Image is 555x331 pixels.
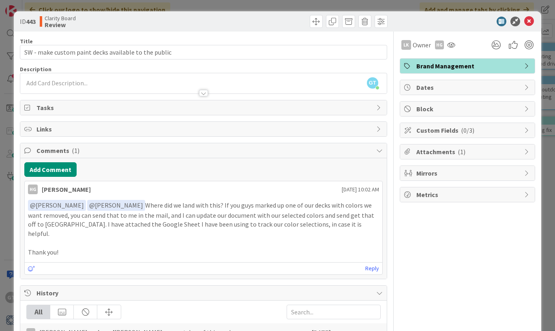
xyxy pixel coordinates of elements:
label: Title [20,38,33,45]
span: Metrics [416,190,520,199]
span: Custom Fields [416,125,520,135]
span: Owner [413,40,431,50]
span: Links [36,124,372,134]
span: History [36,288,372,298]
span: Comments [36,146,372,155]
input: type card name here... [20,45,387,59]
span: ( 1 ) [72,146,79,155]
span: ( 0/3 ) [461,126,474,134]
div: LK [401,40,411,50]
div: All [27,305,50,319]
span: Tasks [36,103,372,112]
span: @ [89,201,95,209]
b: Review [45,21,76,28]
p: Thank you! [28,248,379,257]
p: Where did we land with this? If you guys marked up one of our decks with colors we want removed, ... [28,200,379,238]
span: ID [20,17,36,26]
span: Brand Management [416,61,520,71]
span: [PERSON_NAME] [89,201,143,209]
span: [DATE] 10:02 AM [342,185,379,194]
span: @ [30,201,36,209]
span: Clarity Board [45,15,76,21]
div: HG [435,40,444,49]
span: Dates [416,83,520,92]
div: [PERSON_NAME] [42,185,91,194]
a: Reply [365,263,379,274]
span: Block [416,104,520,114]
span: GT [367,77,378,89]
span: ( 1 ) [458,148,465,156]
b: 443 [26,17,36,25]
span: Attachments [416,147,520,157]
button: Add Comment [24,162,77,177]
span: Mirrors [416,168,520,178]
div: HG [28,185,38,194]
input: Search... [287,305,381,319]
span: [PERSON_NAME] [30,201,84,209]
span: Description [20,66,51,73]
